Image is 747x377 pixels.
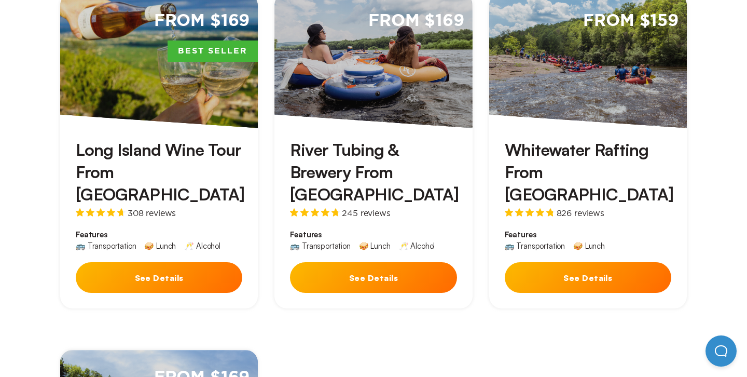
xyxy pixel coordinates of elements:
[706,335,737,367] iframe: Help Scout Beacon - Open
[76,262,242,293] button: See Details
[557,209,604,217] span: 826 reviews
[368,10,464,32] span: From $169
[583,10,679,32] span: From $159
[505,242,565,250] div: 🚌 Transportation
[505,139,671,206] h3: Whitewater Rafting From [GEOGRAPHIC_DATA]
[168,41,258,62] span: Best Seller
[128,209,176,217] span: 308 reviews
[399,242,435,250] div: 🥂 Alcohol
[290,139,457,206] h3: River Tubing & Brewery From [GEOGRAPHIC_DATA]
[184,242,220,250] div: 🥂 Alcohol
[505,230,671,240] span: Features
[290,262,457,293] button: See Details
[76,139,242,206] h3: Long Island Wine Tour From [GEOGRAPHIC_DATA]
[290,242,350,250] div: 🚌 Transportation
[154,10,250,32] span: From $169
[505,262,671,293] button: See Details
[76,230,242,240] span: Features
[290,230,457,240] span: Features
[359,242,391,250] div: 🥪 Lunch
[573,242,605,250] div: 🥪 Lunch
[342,209,390,217] span: 245 reviews
[144,242,176,250] div: 🥪 Lunch
[76,242,136,250] div: 🚌 Transportation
